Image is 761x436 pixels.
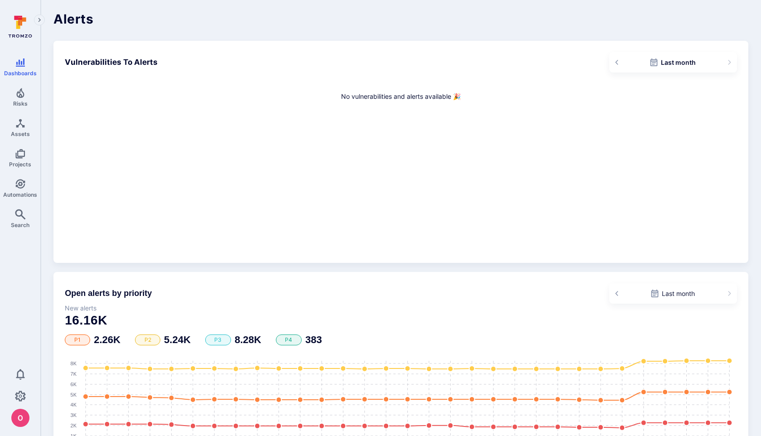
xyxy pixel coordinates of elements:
div: oleg malkov [11,409,29,427]
text: 4K [71,402,77,407]
h1: Alerts [53,13,748,25]
span: 2.26K [94,334,120,345]
span: Automations [3,191,37,198]
span: 383 [305,334,322,345]
h3: value [305,334,322,345]
text: 3K [71,412,77,418]
span: 8.28K [235,334,261,345]
h3: Vulnerabilities To Alerts [65,57,158,68]
span: Dashboards [4,70,37,77]
span: Search [11,222,29,228]
h3: value [94,334,120,345]
span: P4 [276,334,302,345]
text: 7K [71,371,77,377]
span: 5.24K [164,334,191,345]
span: Risks [13,100,28,107]
h3: value [235,334,261,345]
p: No vulnerabilities and alerts available 🎉 [65,79,737,101]
span: 16.16K [65,313,107,327]
div: Last month [626,58,721,67]
span: New alerts [65,304,737,313]
i: Expand navigation menu [36,16,43,24]
text: 6K [71,382,77,387]
h3: value [164,334,191,345]
span: Assets [11,131,30,137]
span: P3 [205,334,231,345]
img: ACg8ocJcCe-YbLxGm5tc0PuNRxmgP8aEm0RBXn6duO8aeMVK9zjHhw=s96-c [11,409,29,427]
text: 8K [71,361,77,366]
text: 5K [71,392,77,397]
span: Projects [9,161,31,168]
text: 2K [71,423,77,428]
div: Last month [626,289,721,298]
span: P2 [135,334,160,345]
h4: Open alerts by priority [65,288,152,299]
button: Expand navigation menu [34,15,45,25]
h1: total value [65,313,737,328]
span: P1 [65,334,90,345]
